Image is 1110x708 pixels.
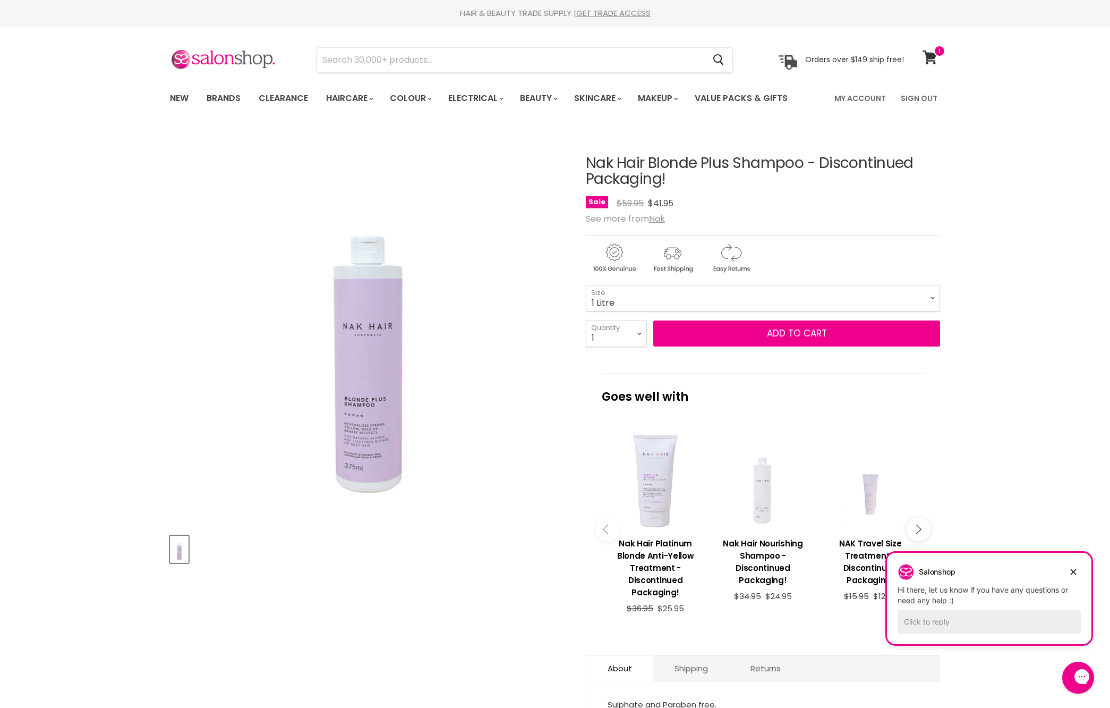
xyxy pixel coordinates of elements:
[894,87,944,109] a: Sign Out
[653,655,729,681] a: Shipping
[576,7,651,19] a: GET TRADE ACCESS
[317,47,733,73] form: Product
[586,655,653,681] a: About
[703,242,759,274] img: returns.gif
[765,591,792,602] span: $24.95
[607,529,704,604] a: View product:Nak Hair Platinum Blonde Anti-Yellow Treatment - Discontinued Packaging!
[649,213,665,225] a: Nak
[586,242,642,274] img: genuine.gif
[586,320,647,347] select: Quantity
[586,213,665,225] span: See more from
[822,537,919,586] h3: NAK Travel Size Treatment - Discontinued Packaging!
[630,87,685,109] a: Makeup
[382,87,438,109] a: Colour
[168,533,568,563] div: Product thumbnails
[828,87,892,109] a: My Account
[566,87,628,109] a: Skincare
[805,55,904,64] p: Orders over $149 ship free!
[627,603,653,614] span: $36.95
[157,83,953,114] nav: Main
[687,87,796,109] a: Value Packs & Gifts
[586,196,608,208] span: Sale
[171,537,187,562] img: Nak Hair Blonde Plus Shampoo - Discontinued Packaging!
[734,591,761,602] span: $34.95
[879,551,1099,660] iframe: Gorgias live chat campaigns
[873,591,897,602] span: $12.95
[512,87,564,109] a: Beauty
[162,83,812,114] ul: Main menu
[199,87,249,109] a: Brands
[170,536,189,563] button: Nak Hair Blonde Plus Shampoo - Discontinued Packaging!
[318,87,380,109] a: Haircare
[170,129,567,526] div: Nak Hair Blonde Plus Shampoo - Discontinued Packaging! image. Click or Scroll to Zoom.
[844,591,869,602] span: $15.95
[440,87,510,109] a: Electrical
[822,529,919,592] a: View product:NAK Travel Size Treatment - Discontinued Packaging!
[658,603,684,614] span: $25.95
[648,197,673,209] span: $41.95
[729,655,802,681] a: Returns
[704,48,732,72] button: Search
[157,8,953,19] div: HAIR & BEAUTY TRADE SUPPLY |
[1057,658,1099,697] iframe: Gorgias live chat messenger
[586,155,940,188] h1: Nak Hair Blonde Plus Shampoo - Discontinued Packaging!
[714,529,811,592] a: View product:Nak Hair Nourishing Shampoo - Discontinued Packaging!
[714,537,811,586] h3: Nak Hair Nourishing Shampoo - Discontinued Packaging!
[607,537,704,599] h3: Nak Hair Platinum Blonde Anti-Yellow Treatment - Discontinued Packaging!
[653,321,940,347] button: Add to cart
[162,87,197,109] a: New
[644,242,701,274] img: shipping.gif
[317,48,704,72] input: Search
[602,374,924,409] p: Goes well with
[617,197,644,209] span: $59.95
[251,87,316,109] a: Clearance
